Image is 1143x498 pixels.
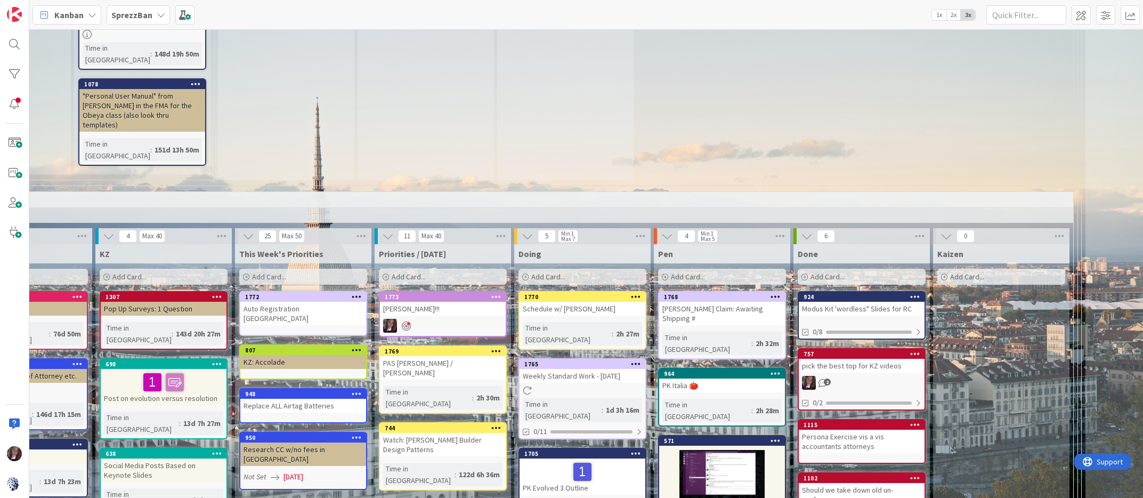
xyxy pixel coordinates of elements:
[385,348,506,355] div: 1769
[813,397,823,408] span: 0/2
[701,231,714,236] div: Min 1
[173,328,223,340] div: 143d 20h 27m
[524,450,645,457] div: 1705
[961,10,975,20] span: 3x
[799,473,925,483] div: 1102
[79,79,205,132] div: 1078"Personal User Manual" from [PERSON_NAME] in the FMA for the Obeya class (also look thru temp...
[753,338,782,349] div: 2h 32m
[51,328,84,340] div: 76d 50m
[106,293,226,301] div: 1307
[78,78,206,166] a: 1078"Personal User Manual" from [PERSON_NAME] in the FMA for the Obeya class (also look thru temp...
[383,386,472,409] div: Time in [GEOGRAPHIC_DATA]
[613,328,642,340] div: 2h 27m
[658,248,673,259] span: Pen
[7,446,22,461] img: TD
[804,293,925,301] div: 924
[804,421,925,429] div: 1115
[753,405,782,416] div: 2h 28m
[54,9,84,21] span: Kanban
[799,349,925,373] div: 757pick the best top for KZ videos
[520,449,645,459] div: 1705
[659,302,785,325] div: [PERSON_NAME] Claim: Awaiting Shipping #
[34,408,84,420] div: 146d 17h 15m
[380,423,506,433] div: 744
[240,389,366,413] div: 948Replace ALL Airtag Batteries
[520,459,645,495] div: PK Evolved 3 Outline
[240,346,366,355] div: 807
[523,322,612,346] div: Time in [GEOGRAPHIC_DATA]
[32,408,34,420] span: :
[385,293,506,301] div: 1773
[824,379,831,385] span: 2
[798,348,926,411] a: 757pick the best top for KZ videosTD0/2
[84,81,205,88] div: 1078
[283,471,303,483] span: [DATE]
[602,404,603,416] span: :
[533,426,547,437] span: 0/11
[239,291,367,336] a: 1772Auto Registration [GEOGRAPHIC_DATA]
[106,450,226,457] div: 638
[520,449,645,495] div: 1705PK Evolved 3 Outline
[799,292,925,316] div: 924Modus Kit 'wordless" Slides for RC
[524,360,645,368] div: 1765
[150,144,152,156] span: :
[531,272,565,282] span: Add Card...
[78,2,206,70] a: Time in [GEOGRAPHIC_DATA]:148d 19h 50m
[659,369,785,379] div: 964
[101,359,226,369] div: 698
[240,346,366,369] div: 807KZ: Accolade
[101,359,226,405] div: 698Post on evolution versus resolution
[518,291,646,350] a: 1770Schedule w/ [PERSON_NAME]Time in [GEOGRAPHIC_DATA]:2h 27m
[150,48,152,60] span: :
[751,338,753,349] span: :
[664,293,785,301] div: 1768
[239,248,323,259] span: This Week's Priorities
[112,272,147,282] span: Add Card...
[83,42,150,66] div: Time in [GEOGRAPHIC_DATA]
[520,292,645,316] div: 1770Schedule w/ [PERSON_NAME]
[83,138,150,162] div: Time in [GEOGRAPHIC_DATA]
[101,302,226,316] div: Pop Up Surveys: 1 Question
[111,10,152,20] b: SprezzBan
[659,379,785,392] div: PK Italia 🍅
[798,419,926,464] a: 1115Persona Exercise vis a vis accountants attorneys
[799,420,925,453] div: 1115Persona Exercise vis a vis accountants attorneys
[79,89,205,132] div: "Personal User Manual" from [PERSON_NAME] in the FMA for the Obeya class (also look thru templates)
[662,399,751,422] div: Time in [GEOGRAPHIC_DATA]
[172,328,173,340] span: :
[520,302,645,316] div: Schedule w/ [PERSON_NAME]
[100,358,228,439] a: 698Post on evolution versus resolutionTime in [GEOGRAPHIC_DATA]:13d 7h 27m
[240,433,366,466] div: 950Research CC w/no fees in [GEOGRAPHIC_DATA]
[385,424,506,432] div: 744
[179,417,181,429] span: :
[799,349,925,359] div: 757
[380,292,506,316] div: 1773[PERSON_NAME]!!!
[383,463,455,486] div: Time in [GEOGRAPHIC_DATA]
[240,399,366,413] div: Replace ALL Airtag Batteries
[41,476,84,487] div: 13d 7h 23m
[49,328,51,340] span: :
[104,322,172,346] div: Time in [GEOGRAPHIC_DATA]
[100,291,228,350] a: 1307Pop Up Surveys: 1 QuestionTime in [GEOGRAPHIC_DATA]:143d 20h 27m
[7,476,22,491] img: avatar
[561,231,574,236] div: Min 1
[22,2,48,14] span: Support
[239,432,367,490] a: 950Research CC w/no fees in [GEOGRAPHIC_DATA]Not Set[DATE]
[380,423,506,456] div: 744Watch: [PERSON_NAME] Builder Design Patterns
[520,359,645,369] div: 1765
[538,230,556,243] span: 5
[379,248,446,259] span: Priorities / Today
[799,430,925,453] div: Persona Exercise vis a vis accountants attorneys
[799,420,925,430] div: 1115
[518,358,646,439] a: 1765Weekly Standard Work - [DATE]Time in [GEOGRAPHIC_DATA]:1d 3h 16m0/11
[380,302,506,316] div: [PERSON_NAME]!!!
[100,248,110,259] span: KZ
[421,234,441,239] div: Max 40
[240,292,366,302] div: 1772
[380,347,506,356] div: 1769
[39,476,41,487] span: :
[956,230,975,243] span: 0
[240,433,366,443] div: 950
[379,291,507,337] a: 1773[PERSON_NAME]!!!TD
[799,292,925,302] div: 924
